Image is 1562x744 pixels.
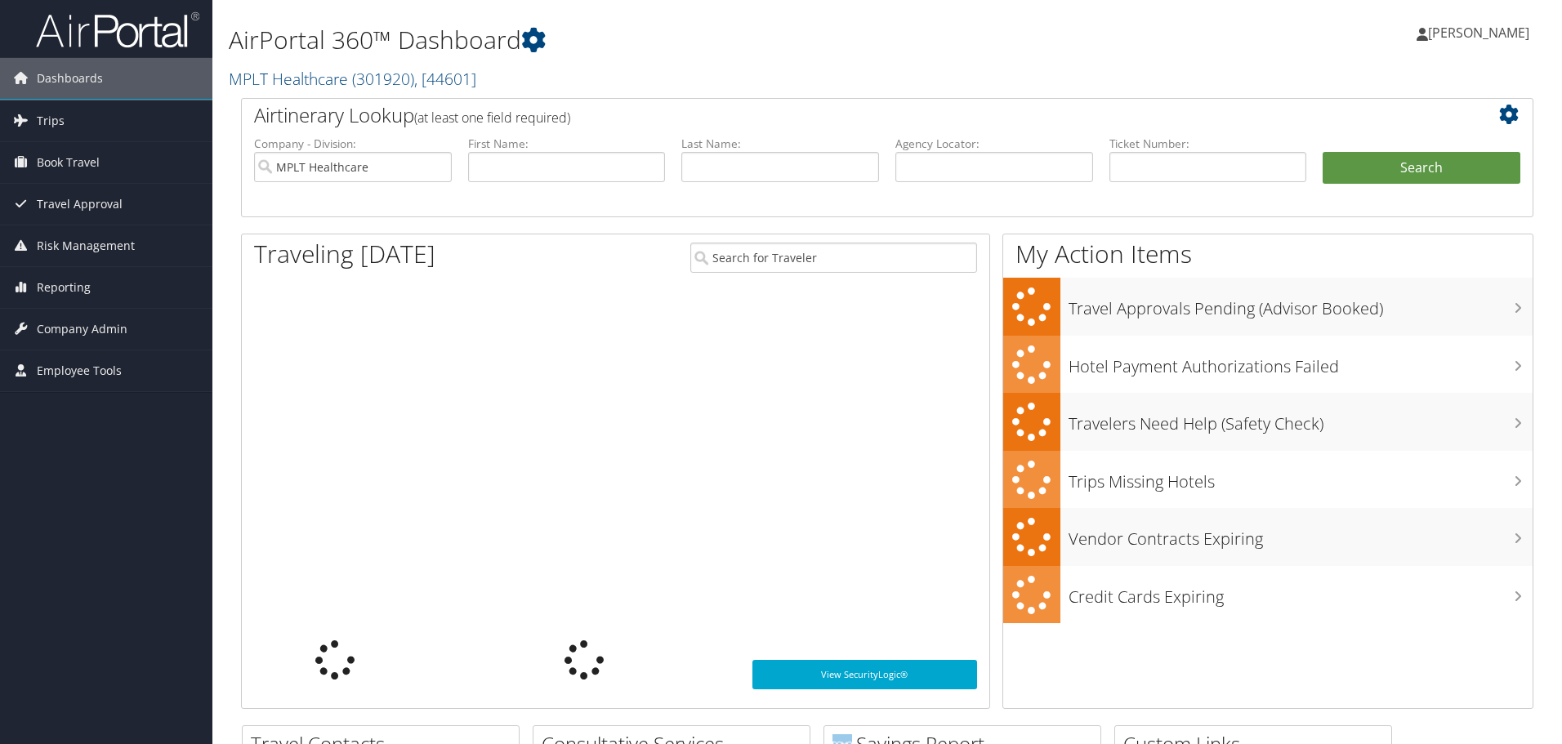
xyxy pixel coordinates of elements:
[1109,136,1307,152] label: Ticket Number:
[37,267,91,308] span: Reporting
[37,184,123,225] span: Travel Approval
[1417,8,1546,57] a: [PERSON_NAME]
[37,225,135,266] span: Risk Management
[681,136,879,152] label: Last Name:
[895,136,1093,152] label: Agency Locator:
[229,23,1107,57] h1: AirPortal 360™ Dashboard
[254,136,452,152] label: Company - Division:
[1069,289,1533,320] h3: Travel Approvals Pending (Advisor Booked)
[254,237,435,271] h1: Traveling [DATE]
[254,101,1412,129] h2: Airtinerary Lookup
[468,136,666,152] label: First Name:
[690,243,977,273] input: Search for Traveler
[37,58,103,99] span: Dashboards
[1428,24,1529,42] span: [PERSON_NAME]
[37,100,65,141] span: Trips
[414,68,476,90] span: , [ 44601 ]
[1003,336,1533,394] a: Hotel Payment Authorizations Failed
[37,350,122,391] span: Employee Tools
[37,309,127,350] span: Company Admin
[414,109,570,127] span: (at least one field required)
[1069,404,1533,435] h3: Travelers Need Help (Safety Check)
[1069,519,1533,550] h3: Vendor Contracts Expiring
[1069,462,1533,493] h3: Trips Missing Hotels
[1003,566,1533,624] a: Credit Cards Expiring
[752,660,977,689] a: View SecurityLogic®
[352,68,414,90] span: ( 301920 )
[1323,152,1520,185] button: Search
[1069,347,1533,378] h3: Hotel Payment Authorizations Failed
[1003,237,1533,271] h1: My Action Items
[37,142,100,183] span: Book Travel
[229,68,476,90] a: MPLT Healthcare
[1003,508,1533,566] a: Vendor Contracts Expiring
[1069,577,1533,608] h3: Credit Cards Expiring
[1003,278,1533,336] a: Travel Approvals Pending (Advisor Booked)
[1003,393,1533,451] a: Travelers Need Help (Safety Check)
[36,11,199,49] img: airportal-logo.png
[1003,451,1533,509] a: Trips Missing Hotels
